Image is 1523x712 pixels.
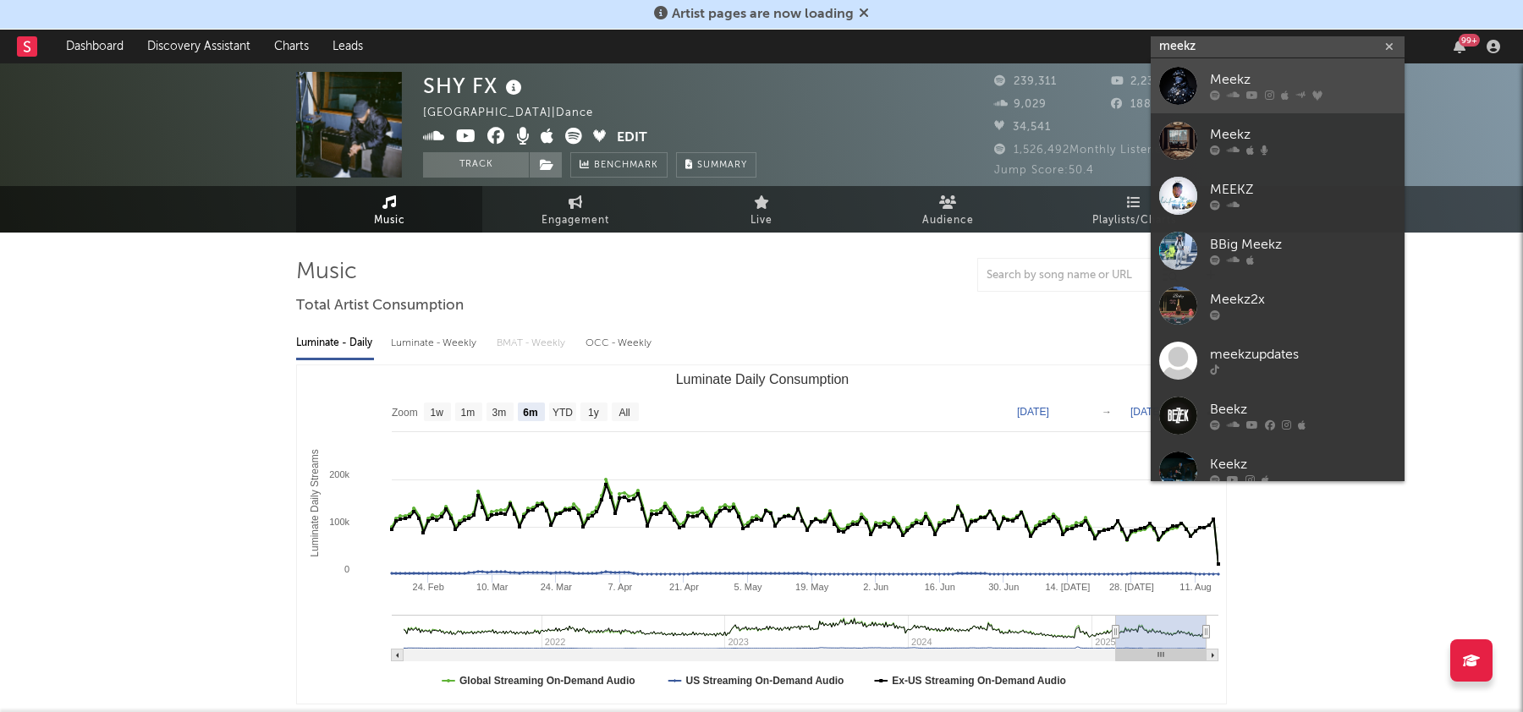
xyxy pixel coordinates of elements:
[855,186,1041,233] a: Audience
[922,211,974,231] span: Audience
[423,72,526,100] div: SHY FX
[296,296,464,316] span: Total Artist Consumption
[1151,58,1405,113] a: Meekz
[523,407,537,419] text: 6m
[476,582,509,592] text: 10. Mar
[391,329,480,358] div: Luminate - Weekly
[1151,113,1405,168] a: Meekz
[570,152,668,178] a: Benchmark
[1151,223,1405,278] a: BBig Meekz
[1459,34,1480,47] div: 99 +
[541,582,573,592] text: 24. Mar
[892,675,1066,687] text: Ex-US Streaming On-Demand Audio
[1045,582,1090,592] text: 14. [DATE]
[296,186,482,233] a: Music
[297,365,1227,704] svg: Luminate Daily Consumption
[1151,168,1405,223] a: MEEKZ
[1151,333,1405,388] a: meekzupdates
[1210,235,1396,255] div: BBig Meekz
[994,122,1051,133] span: 34,541
[1151,278,1405,333] a: Meekz2x
[344,564,349,574] text: 0
[1151,443,1405,498] a: Keekz
[594,156,658,176] span: Benchmark
[423,152,529,178] button: Track
[994,165,1094,176] span: Jump Score: 50.4
[423,103,613,123] div: [GEOGRAPHIC_DATA] | Dance
[1210,290,1396,310] div: Meekz2x
[988,582,1019,592] text: 30. Jun
[1041,186,1227,233] a: Playlists/Charts
[619,407,630,419] text: All
[1454,40,1465,53] button: 99+
[697,161,747,170] span: Summary
[685,675,844,687] text: US Streaming On-Demand Audio
[1210,125,1396,145] div: Meekz
[1151,388,1405,443] a: Beekz
[1111,76,1162,87] span: 2,230
[1210,180,1396,200] div: MEEKZ
[669,582,699,592] text: 21. Apr
[668,186,855,233] a: Live
[1111,99,1178,110] span: 188,000
[542,211,609,231] span: Engagement
[978,269,1157,282] input: Search by song name or URL
[461,407,476,419] text: 1m
[374,211,405,231] span: Music
[1092,211,1176,231] span: Playlists/Charts
[329,469,349,479] text: 200k
[296,329,374,358] div: Luminate - Daily
[553,407,573,419] text: YTD
[859,8,869,21] span: Dismiss
[994,145,1173,156] span: 1,526,492 Monthly Listeners
[431,407,444,419] text: 1w
[1017,406,1049,418] text: [DATE]
[321,30,375,63] a: Leads
[413,582,444,592] text: 24. Feb
[329,517,349,527] text: 100k
[262,30,321,63] a: Charts
[863,582,888,592] text: 2. Jun
[676,152,756,178] button: Summary
[751,211,772,231] span: Live
[676,372,849,386] text: Luminate Daily Consumption
[795,582,829,592] text: 19. May
[1210,400,1396,420] div: Beekz
[1179,582,1211,592] text: 11. Aug
[617,128,647,149] button: Edit
[734,582,763,592] text: 5. May
[392,407,418,419] text: Zoom
[588,407,599,419] text: 1y
[1102,406,1112,418] text: →
[135,30,262,63] a: Discovery Assistant
[925,582,955,592] text: 16. Jun
[1109,582,1154,592] text: 28. [DATE]
[492,407,507,419] text: 3m
[459,675,635,687] text: Global Streaming On-Demand Audio
[1151,36,1405,58] input: Search for artists
[309,449,321,556] text: Luminate Daily Streams
[1210,70,1396,90] div: Meekz
[1210,455,1396,475] div: Keekz
[608,582,633,592] text: 7. Apr
[672,8,854,21] span: Artist pages are now loading
[586,329,653,358] div: OCC - Weekly
[54,30,135,63] a: Dashboard
[1130,406,1163,418] text: [DATE]
[1210,345,1396,365] div: meekzupdates
[482,186,668,233] a: Engagement
[994,99,1047,110] span: 9,029
[994,76,1057,87] span: 239,311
